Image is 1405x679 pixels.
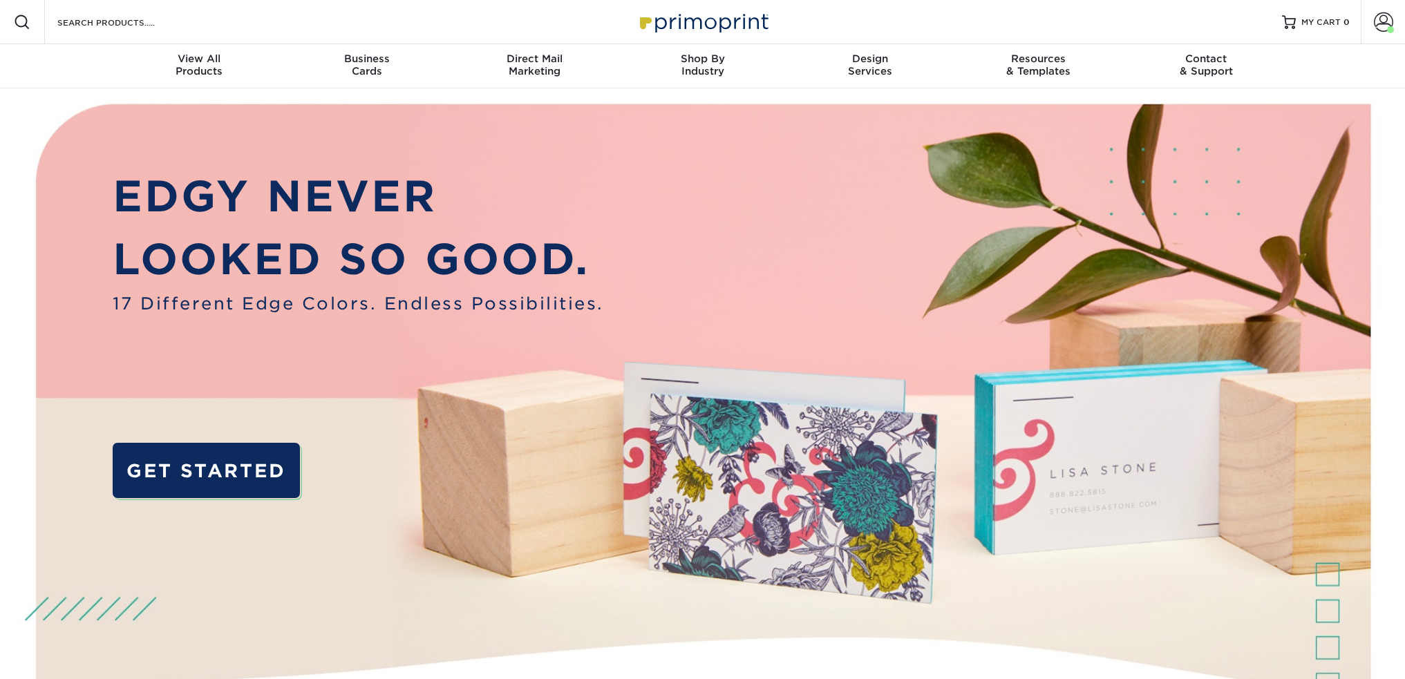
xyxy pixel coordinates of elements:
[954,52,1122,77] div: & Templates
[1122,44,1290,88] a: Contact& Support
[1301,17,1341,28] span: MY CART
[113,165,604,228] p: EDGY NEVER
[954,52,1122,65] span: Resources
[283,52,451,65] span: Business
[619,44,786,88] a: Shop ByIndustry
[619,52,786,77] div: Industry
[283,52,451,77] div: Cards
[115,52,283,77] div: Products
[115,52,283,65] span: View All
[619,52,786,65] span: Shop By
[283,44,451,88] a: BusinessCards
[115,44,283,88] a: View AllProducts
[113,443,301,498] a: GET STARTED
[451,52,619,65] span: Direct Mail
[56,14,191,30] input: SEARCH PRODUCTS.....
[451,44,619,88] a: Direct MailMarketing
[113,228,604,291] p: LOOKED SO GOOD.
[113,291,604,317] span: 17 Different Edge Colors. Endless Possibilities.
[786,52,954,77] div: Services
[451,52,619,77] div: Marketing
[786,44,954,88] a: DesignServices
[786,52,954,65] span: Design
[634,7,772,37] img: Primoprint
[954,44,1122,88] a: Resources& Templates
[1122,52,1290,65] span: Contact
[1122,52,1290,77] div: & Support
[1343,17,1350,27] span: 0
